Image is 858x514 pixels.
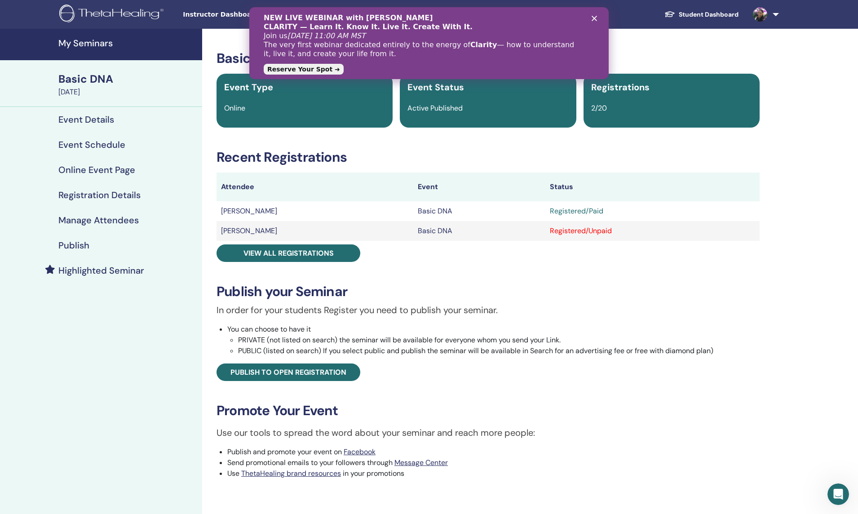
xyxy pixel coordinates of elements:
a: ThetaHealing brand resources [241,469,341,478]
a: Facebook [344,447,376,456]
span: Event Type [224,81,273,93]
li: Publish and promote your event on [227,447,760,457]
h3: Recent Registrations [217,149,760,165]
th: Status [545,173,760,201]
a: Publish to open registration [217,363,360,381]
h4: Publish [58,240,89,251]
a: Student Dashboard [657,6,746,23]
h4: Registration Details [58,190,141,200]
h3: Basic DNA [217,50,760,66]
a: Message Center [394,458,448,467]
td: Basic DNA [413,201,545,221]
li: PUBLIC (listed on search) If you select public and publish the seminar will be available in Searc... [238,346,760,356]
th: Event [413,173,545,201]
h4: Online Event Page [58,164,135,175]
td: [PERSON_NAME] [217,221,413,241]
img: default.jpg [753,7,767,22]
li: Send promotional emails to your followers through [227,457,760,468]
li: Use in your promotions [227,468,760,479]
a: View all registrations [217,244,360,262]
h4: Manage Attendees [58,215,139,226]
span: Event Status [407,81,464,93]
h4: Highlighted Seminar [58,265,144,276]
span: Registrations [591,81,650,93]
span: Instructor Dashboard [183,10,318,19]
th: Attendee [217,173,413,201]
h3: Promote Your Event [217,403,760,419]
p: Use our tools to spread the word about your seminar and reach more people: [217,426,760,439]
div: Close [342,8,351,13]
div: Registered/Paid [550,206,756,217]
span: 2/20 [591,103,607,113]
img: logo.png [59,4,167,25]
span: View all registrations [243,248,334,258]
img: graduation-cap-white.svg [664,10,675,18]
div: [DATE] [58,87,197,97]
h4: Event Details [58,114,114,125]
div: Basic DNA [58,71,197,87]
a: Basic DNA[DATE] [53,71,202,97]
td: Basic DNA [413,221,545,241]
span: Publish to open registration [230,368,346,377]
span: Active Published [407,103,463,113]
iframe: Intercom live chat banner [249,7,609,79]
div: Registered/Unpaid [550,226,756,236]
li: PRIVATE (not listed on search) the seminar will be available for everyone whom you send your Link. [238,335,760,346]
li: You can choose to have it [227,324,760,356]
iframe: Intercom live chat [827,483,849,505]
p: In order for your students Register you need to publish your seminar. [217,303,760,317]
h4: My Seminars [58,38,197,49]
h4: Event Schedule [58,139,125,150]
span: Online [224,103,245,113]
td: [PERSON_NAME] [217,201,413,221]
h3: Publish your Seminar [217,284,760,300]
